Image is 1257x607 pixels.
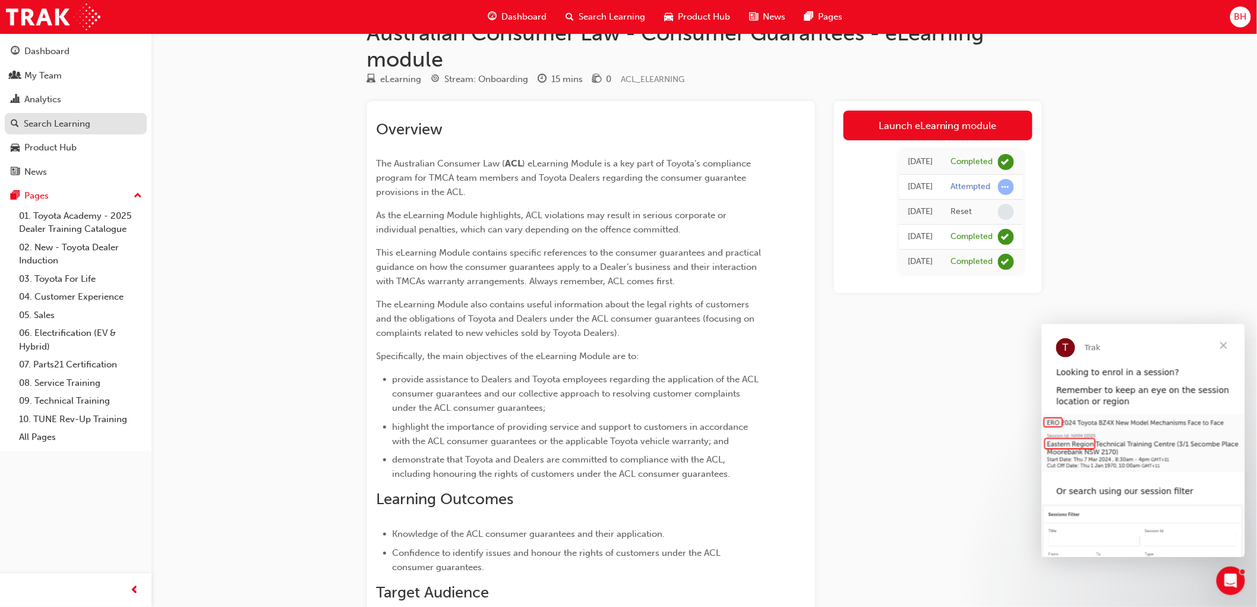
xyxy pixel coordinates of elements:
[367,72,422,87] div: Type
[377,490,514,508] span: Learning Outcomes
[908,255,933,269] div: Mon Jul 04 2022 00:00:00 GMT+1000 (Australian Eastern Standard Time)
[763,10,786,24] span: News
[557,5,655,29] a: search-iconSearch Learning
[795,5,852,29] a: pages-iconPages
[393,374,762,413] span: provide assistance to Dealers and Toyota employees regarding the application of the ACL consumer ...
[24,117,90,131] div: Search Learning
[431,72,529,87] div: Stream
[24,165,47,179] div: News
[431,74,440,85] span: target-icon
[5,113,147,135] a: Search Learning
[819,10,843,24] span: Pages
[1217,567,1245,595] iframe: Intercom live chat
[998,229,1014,245] span: learningRecordVerb_COMPLETE-icon
[998,204,1014,220] span: learningRecordVerb_NONE-icon
[377,210,729,235] span: As the eLearning Module highlights, ACL violations may result in serious corporate or individual ...
[377,158,754,197] span: ) eLearning Module is a key part of Toyota’s compliance program for TMCA team members and Toyota ...
[488,10,497,24] span: guage-icon
[14,238,147,270] a: 02. New - Toyota Dealer Induction
[740,5,795,29] a: news-iconNews
[506,158,523,169] span: ACL
[14,306,147,325] a: 05. Sales
[908,205,933,219] div: Wed May 07 2025 11:24:43 GMT+1000 (Australian Eastern Standard Time)
[393,548,724,573] span: Confidence to identify issues and honour the rights of customers under the ACL consumer guarantees.
[377,583,489,602] span: Target Audience
[445,73,529,86] div: Stream: Onboarding
[805,10,814,24] span: pages-icon
[750,10,759,24] span: news-icon
[24,45,70,58] div: Dashboard
[24,189,49,203] div: Pages
[131,583,140,598] span: prev-icon
[538,74,547,85] span: clock-icon
[844,111,1032,140] a: Launch eLearning module
[5,161,147,183] a: News
[502,10,547,24] span: Dashboard
[367,74,376,85] span: learningResourceType_ELEARNING-icon
[24,69,62,83] div: My Team
[5,137,147,159] a: Product Hub
[678,10,731,24] span: Product Hub
[367,20,1042,72] h1: Australian Consumer Law - Consumer Guarantees - eLearning module
[998,254,1014,270] span: learningRecordVerb_COMPLETE-icon
[5,185,147,207] button: Pages
[14,410,147,429] a: 10. TUNE Rev-Up Training
[951,256,993,268] div: Completed
[14,324,147,356] a: 06. Electrification (EV & Hybrid)
[393,454,731,479] span: demonstrate that Toyota and Dealers are committed to compliance with the ACL, including honouring...
[579,10,646,24] span: Search Learning
[621,74,685,84] span: Learning resource code
[11,71,20,81] span: people-icon
[908,155,933,169] div: Wed May 07 2025 11:26:56 GMT+1000 (Australian Eastern Standard Time)
[655,5,740,29] a: car-iconProduct Hub
[377,351,639,361] span: Specifically, the main objectives of the eLearning Module are to:
[1234,10,1247,24] span: BH
[665,10,674,24] span: car-icon
[11,167,20,178] span: news-icon
[377,120,443,139] span: Overview
[11,46,20,57] span: guage-icon
[11,143,20,153] span: car-icon
[381,73,422,86] div: eLearning
[14,392,147,410] a: 09. Technical Training
[393,529,665,539] span: Knowledge of the ACL consumer guarantees and their application.
[593,74,602,85] span: money-icon
[6,4,100,30] img: Trak
[951,156,993,168] div: Completed
[134,188,142,204] span: up-icon
[14,288,147,306] a: 04. Customer Experience
[11,191,20,202] span: pages-icon
[377,158,506,169] span: The Australian Consumer Law (
[566,10,574,24] span: search-icon
[14,270,147,288] a: 03. Toyota For Life
[5,38,147,185] button: DashboardMy TeamAnalyticsSearch LearningProduct HubNews
[14,428,147,446] a: All Pages
[1230,7,1251,27] button: BH
[393,422,751,446] span: highlight the importance of providing service and support to customers in accordance with the ACL...
[24,93,61,106] div: Analytics
[951,206,972,218] div: Reset
[552,73,583,86] div: 15 mins
[1042,324,1245,557] iframe: Intercom live chat message
[5,89,147,111] a: Analytics
[24,141,77,155] div: Product Hub
[607,73,612,86] div: 0
[998,179,1014,195] span: learningRecordVerb_ATTEMPT-icon
[5,40,147,62] a: Dashboard
[14,207,147,238] a: 01. Toyota Academy - 2025 Dealer Training Catalogue
[951,181,991,193] div: Attempted
[14,356,147,374] a: 07. Parts21 Certification
[908,230,933,244] div: Mon Apr 17 2023 00:00:00 GMT+1000 (Australian Eastern Standard Time)
[998,154,1014,170] span: learningRecordVerb_COMPLETE-icon
[538,72,583,87] div: Duration
[377,299,757,338] span: The eLearning Module also contains useful information about the legal rights of customers and the...
[11,119,19,130] span: search-icon
[908,180,933,194] div: Wed May 07 2025 11:24:44 GMT+1000 (Australian Eastern Standard Time)
[11,95,20,105] span: chart-icon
